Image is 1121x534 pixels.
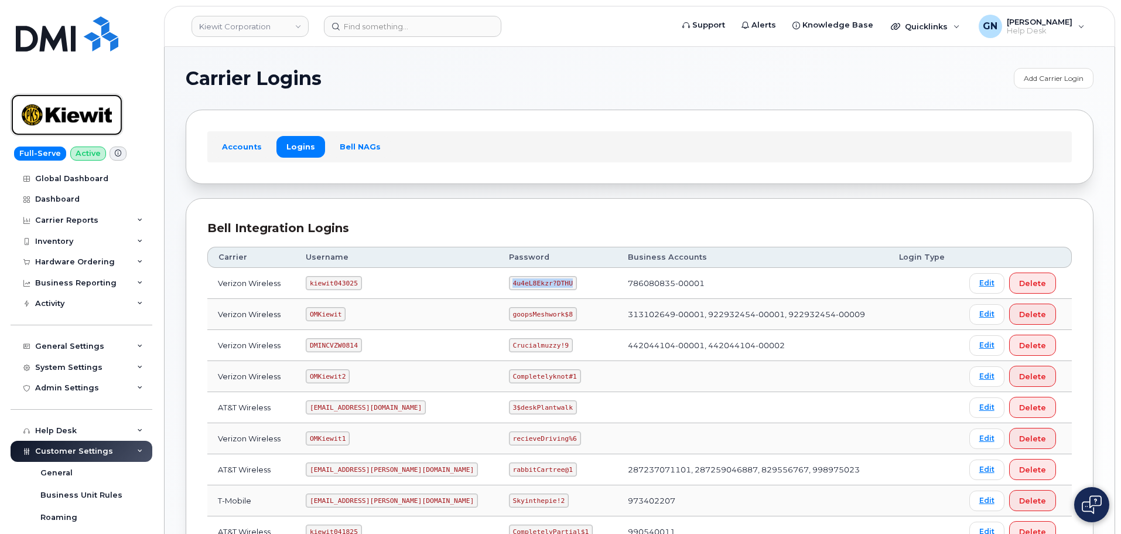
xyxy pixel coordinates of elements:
a: Edit [969,366,1004,387]
code: OMKiewit [306,307,346,321]
code: rabbitCartree@1 [509,462,577,477]
td: Verizon Wireless [207,361,295,392]
a: Bell NAGs [330,136,391,157]
button: Delete [1009,273,1056,294]
td: AT&T Wireless [207,392,295,423]
code: Completelyknot#1 [509,369,581,383]
span: Delete [1019,278,1046,289]
th: Login Type [888,247,959,268]
span: Delete [1019,433,1046,444]
span: Carrier Logins [186,70,322,87]
code: recieveDriving%6 [509,431,581,445]
td: T-Mobile [207,485,295,516]
span: Delete [1019,371,1046,382]
span: Delete [1019,402,1046,413]
code: [EMAIL_ADDRESS][PERSON_NAME][DOMAIN_NAME] [306,494,478,508]
span: Delete [1019,309,1046,320]
a: Edit [969,428,1004,449]
button: Delete [1009,459,1056,480]
code: Crucialmuzzy!9 [509,338,573,352]
code: kiewit043025 [306,276,361,290]
a: Edit [969,397,1004,418]
code: Skyinthepie!2 [509,494,569,508]
code: goopsMeshwork$8 [509,307,577,321]
td: Verizon Wireless [207,330,295,361]
code: DMINCVZW0814 [306,338,361,352]
a: Edit [969,491,1004,511]
td: 287237071101, 287259046887, 829556767, 998975023 [617,454,888,485]
th: Username [295,247,498,268]
a: Edit [969,335,1004,356]
td: AT&T Wireless [207,454,295,485]
td: 313102649-00001, 922932454-00001, 922932454-00009 [617,299,888,330]
button: Delete [1009,490,1056,511]
span: Delete [1019,495,1046,506]
td: 442044104-00001, 442044104-00002 [617,330,888,361]
code: [EMAIL_ADDRESS][DOMAIN_NAME] [306,400,426,414]
td: Verizon Wireless [207,299,295,330]
td: Verizon Wireless [207,268,295,299]
div: Bell Integration Logins [207,220,1072,237]
td: 786080835-00001 [617,268,888,299]
a: Logins [276,136,325,157]
th: Carrier [207,247,295,268]
img: Open chat [1082,495,1102,514]
button: Delete [1009,335,1056,356]
span: Delete [1019,340,1046,351]
td: 973402207 [617,485,888,516]
th: Password [498,247,617,268]
button: Delete [1009,304,1056,325]
a: Edit [969,460,1004,480]
button: Delete [1009,366,1056,387]
td: Verizon Wireless [207,423,295,454]
button: Delete [1009,397,1056,418]
code: 4u4eL8Ekzr?DTHU [509,276,577,290]
code: OMKiewit1 [306,431,350,445]
a: Add Carrier Login [1014,68,1093,89]
a: Accounts [212,136,272,157]
th: Business Accounts [617,247,888,268]
code: OMKiewit2 [306,369,350,383]
code: [EMAIL_ADDRESS][PERSON_NAME][DOMAIN_NAME] [306,462,478,477]
span: Delete [1019,464,1046,475]
a: Edit [969,273,1004,294]
a: Edit [969,304,1004,325]
code: 3$deskPlantwalk [509,400,577,414]
button: Delete [1009,428,1056,449]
